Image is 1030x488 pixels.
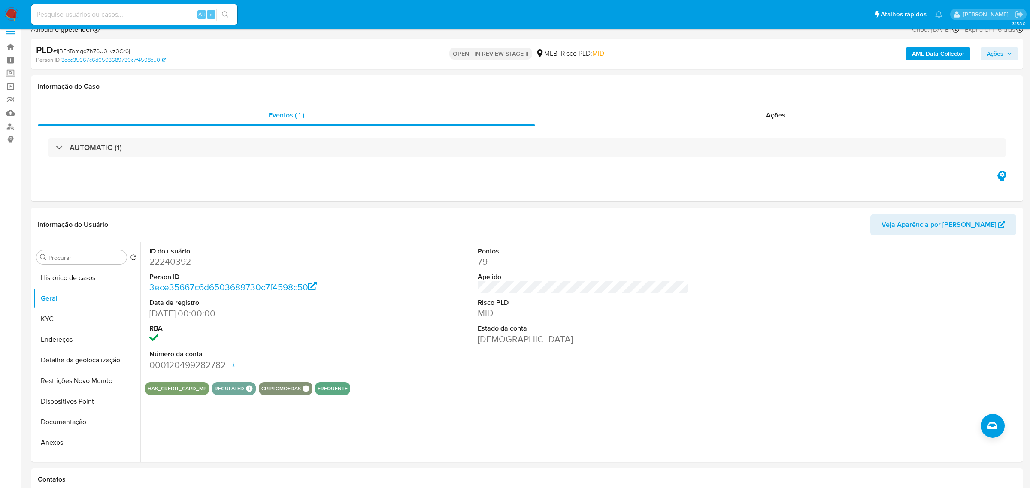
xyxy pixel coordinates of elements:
dd: 79 [478,256,688,268]
dt: ID do usuário [149,247,360,256]
dd: MID [478,307,688,319]
span: Ações [987,47,1003,60]
span: Expira em 16 dias [965,25,1015,34]
button: Ações [981,47,1018,60]
dt: RBA [149,324,360,333]
dd: [DEMOGRAPHIC_DATA] [478,333,688,345]
span: Alt [198,10,205,18]
dd: [DATE] 00:00:00 [149,307,360,319]
a: Sair [1015,10,1024,19]
button: Retornar ao pedido padrão [130,254,137,263]
a: 3ece35667c6d6503689730c7f4598c50 [61,56,166,64]
h1: Informação do Usuário [38,220,108,229]
span: - [961,24,963,35]
dt: Data de registro [149,298,360,307]
button: Anexos [33,432,140,453]
dd: 000120499282782 [149,359,360,371]
button: KYC [33,309,140,329]
input: Procurar [48,254,123,262]
div: AUTOMATIC (1) [48,138,1006,157]
span: Eventos ( 1 ) [269,110,304,120]
dt: Apelido [478,272,688,282]
button: Veja Aparência por [PERSON_NAME] [870,214,1016,235]
p: OPEN - IN REVIEW STAGE II [449,48,532,60]
button: Procurar [40,254,47,261]
dt: Person ID [149,272,360,282]
span: Veja Aparência por [PERSON_NAME] [882,214,996,235]
button: Dispositivos Point [33,391,140,412]
dd: 22240392 [149,256,360,268]
span: MID [592,48,604,58]
h3: AUTOMATIC (1) [70,143,122,152]
button: Documentação [33,412,140,432]
dt: Risco PLD [478,298,688,307]
button: Histórico de casos [33,268,140,288]
h1: Contatos [38,475,1016,484]
b: PLD [36,43,53,57]
b: AML Data Collector [912,47,964,60]
dt: Número da conta [149,349,360,359]
a: 3ece35667c6d6503689730c7f4598c50 [149,281,317,293]
p: giovanna.petenuci@mercadolivre.com [963,10,1012,18]
b: Person ID [36,56,60,64]
span: s [210,10,212,18]
button: Geral [33,288,140,309]
input: Pesquise usuários ou casos... [31,9,237,20]
h1: Informação do Caso [38,82,1016,91]
button: Restrições Novo Mundo [33,371,140,391]
span: # ijBFhTomqcZh76U3Lvz3Gr6j [53,47,130,55]
button: Adiantamentos de Dinheiro [33,453,140,473]
a: Notificações [935,11,942,18]
dt: Pontos [478,247,688,256]
span: Atribuiu o [31,25,91,34]
button: Detalhe da geolocalização [33,350,140,371]
span: Atalhos rápidos [881,10,927,19]
button: search-icon [216,9,234,21]
span: Risco PLD: [561,49,604,58]
div: MLB [536,49,557,58]
dt: Estado da conta [478,324,688,333]
div: Criou: [DATE] [912,24,959,35]
b: gpetenuci [59,24,91,34]
span: Ações [766,110,785,120]
button: Endereços [33,329,140,350]
button: AML Data Collector [906,47,970,60]
span: 3.158.0 [1012,20,1026,27]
